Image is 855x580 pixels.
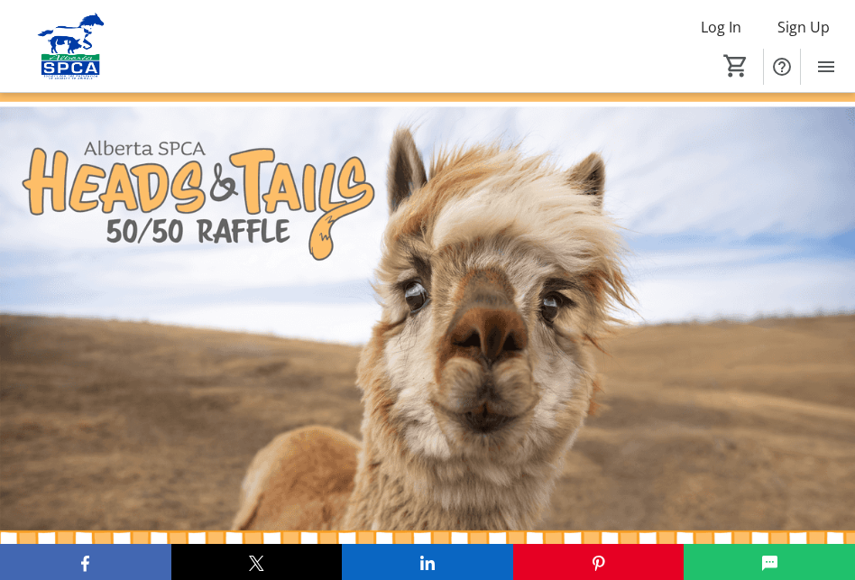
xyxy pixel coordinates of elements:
button: Menu [808,49,844,85]
button: Pinterest [513,544,685,580]
img: Alberta SPCA's Logo [11,13,131,80]
button: X [171,544,343,580]
button: SMS [684,544,855,580]
span: Sign Up [777,16,830,38]
span: Log In [701,16,741,38]
button: Log In [686,13,756,41]
button: Sign Up [763,13,844,41]
button: Cart [720,50,752,82]
button: Help [764,49,800,85]
button: LinkedIn [342,544,513,580]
